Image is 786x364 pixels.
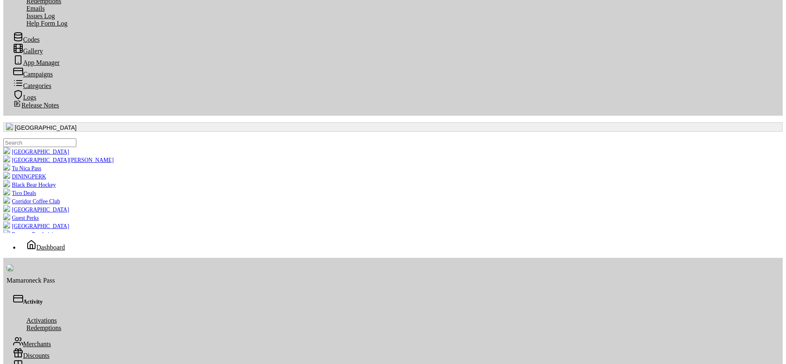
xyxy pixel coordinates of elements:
a: Help Form Log [20,19,74,28]
img: mQPUoQxfIUcZGVjFKDSEKbT27olGNZVpZjUgqHNS.png [3,155,10,162]
a: Issues Log [20,11,61,21]
img: placeholder-img.jpg [7,264,779,271]
a: Release Notes [7,100,66,110]
a: [GEOGRAPHIC_DATA] [3,223,69,229]
a: App Manager [7,58,66,67]
img: UvwXJMpi3zTF1NL6z0MrguGCGojMqrs78ysOqfof.png [7,264,13,271]
a: Dashboard [20,243,71,252]
img: 0SBPtshqTvrgEtdEgrWk70gKnUHZpYRm94MZ5hDb.png [6,123,13,130]
img: 6qBkrh2eejXCvwZeVufD6go3Uq64XlMHrWU4p7zb.png [3,221,10,228]
a: Emails [20,4,51,13]
img: K4l2YXTIjFACqk0KWxAYWeegfTH760UHSb81tAwr.png [3,230,10,236]
a: Categories [7,81,58,90]
a: Activations [20,316,64,325]
a: [GEOGRAPHIC_DATA][PERSON_NAME] [3,157,113,163]
a: Campaigns [7,69,59,79]
a: Redemptions [20,323,68,333]
ul: [GEOGRAPHIC_DATA] [3,138,783,233]
a: [GEOGRAPHIC_DATA] [3,149,69,155]
a: Logs [7,93,43,102]
a: Tico Deals [3,190,36,196]
input: .form-control-sm [3,138,76,147]
a: DININGPERK [3,174,46,180]
img: 8mwdIaqQ57Gxce0ZYLDdt4cfPpXx8QwJjnoSsc4c.png [3,180,10,187]
a: [GEOGRAPHIC_DATA] [3,207,69,213]
img: hvStDAXTQetlbtk3PNAXwGlwD7WEZXonuVeW2rdL.png [3,172,10,178]
a: Guest Perks [3,215,39,221]
img: 5ywTDdZapyxoEde0k2HeV1po7LOSCqTTesrRKvPe.png [3,205,10,212]
img: tkJrFNJtkYdINYgDz5NKXeljSIEE1dFH4lXLzz2S.png [3,213,10,220]
div: Mamaroneck Pass [7,277,779,284]
button: [GEOGRAPHIC_DATA] [3,122,783,132]
a: Merchants [7,339,58,349]
a: Tu Nica Pass [3,165,41,171]
div: Activity [13,294,773,305]
a: Gallery [7,46,50,56]
a: Codes [7,35,46,44]
a: Black Bear Hockey [3,182,56,188]
img: 65Ub9Kbg6EKkVtfooX73hwGGlFbexxHlnpgbdEJ1.png [3,188,10,195]
a: Discounts [7,351,56,360]
img: 0SBPtshqTvrgEtdEgrWk70gKnUHZpYRm94MZ5hDb.png [3,147,10,154]
img: l9qMkhaEtrtl2KSmeQmIMMuo0MWM2yK13Spz7TvA.png [3,197,10,203]
img: 47e4GQXcRwEyAopLUql7uJl1j56dh6AIYZC79JbN.png [3,164,10,170]
a: Corridor Coffee Club [3,198,60,205]
a: Renown Fundraising [3,231,59,238]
